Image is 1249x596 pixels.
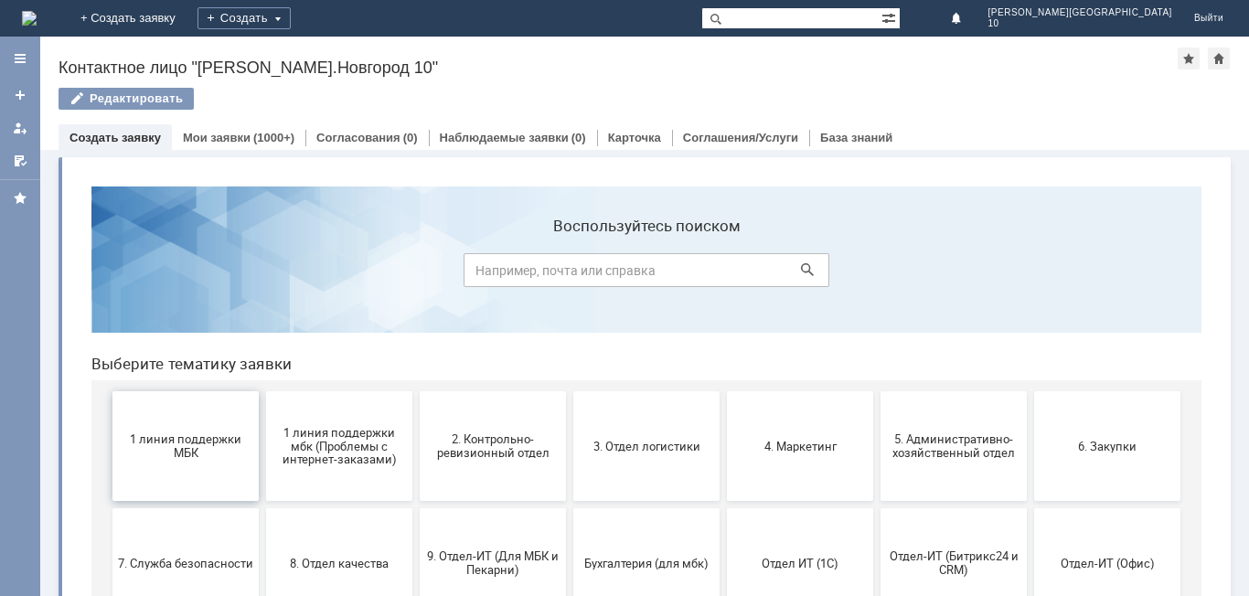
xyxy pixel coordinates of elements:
[650,219,796,329] button: 4. Маркетинг
[36,453,182,563] button: Финансовый отдел
[69,131,161,144] a: Создать заявку
[22,11,37,26] img: logo
[195,501,330,515] span: Франчайзинг
[253,131,294,144] div: (1000+)
[343,336,489,446] button: 9. Отдел-ИТ (Для МБК и Пекарни)
[809,378,945,405] span: Отдел-ИТ (Битрикс24 и CRM)
[988,7,1172,18] span: [PERSON_NAME][GEOGRAPHIC_DATA]
[343,453,489,563] button: Это соглашение не активно!
[195,253,330,294] span: 1 линия поддержки мбк (Проблемы с интернет-заказами)
[348,261,484,288] span: 2. Контрольно-ревизионный отдел
[197,7,291,29] div: Создать
[195,384,330,398] span: 8. Отдел качества
[316,131,400,144] a: Согласования
[36,336,182,446] button: 7. Служба безопасности
[189,336,336,446] button: 8. Отдел качества
[348,495,484,522] span: Это соглашение не активно!
[502,487,637,528] span: [PERSON_NAME]. Услуги ИТ для МБК (оформляет L1)
[963,267,1098,281] span: 6. Закупки
[5,146,35,176] a: Мои согласования
[5,113,35,143] a: Мои заявки
[1178,48,1200,69] div: Добавить в избранное
[608,131,661,144] a: Карточка
[820,131,892,144] a: База знаний
[41,261,176,288] span: 1 линия поддержки МБК
[502,384,637,398] span: Бухгалтерия (для мбк)
[41,384,176,398] span: 7. Служба безопасности
[496,219,643,329] button: 3. Отдел логистики
[22,11,37,26] a: Перейти на домашнюю страницу
[656,501,791,515] span: не актуален
[343,219,489,329] button: 2. Контрольно-ревизионный отдел
[804,336,950,446] button: Отдел-ИТ (Битрикс24 и CRM)
[650,336,796,446] button: Отдел ИТ (1С)
[189,219,336,329] button: 1 линия поддержки мбк (Проблемы с интернет-заказами)
[502,267,637,281] span: 3. Отдел логистики
[1208,48,1230,69] div: Сделать домашней страницей
[963,384,1098,398] span: Отдел-ИТ (Офис)
[189,453,336,563] button: Франчайзинг
[15,183,1125,201] header: Выберите тематику заявки
[804,219,950,329] button: 5. Административно-хозяйственный отдел
[957,336,1104,446] button: Отдел-ИТ (Офис)
[683,131,798,144] a: Соглашения/Услуги
[403,131,418,144] div: (0)
[387,81,753,115] input: Например, почта или справка
[36,219,182,329] button: 1 линия поддержки МБК
[988,18,1172,29] span: 10
[496,453,643,563] button: [PERSON_NAME]. Услуги ИТ для МБК (оформляет L1)
[957,219,1104,329] button: 6. Закупки
[59,59,1178,77] div: Контактное лицо "[PERSON_NAME].Новгород 10"
[881,8,900,26] span: Расширенный поиск
[571,131,586,144] div: (0)
[650,453,796,563] button: не актуален
[809,261,945,288] span: 5. Административно-хозяйственный отдел
[440,131,569,144] a: Наблюдаемые заявки
[183,131,251,144] a: Мои заявки
[656,384,791,398] span: Отдел ИТ (1С)
[496,336,643,446] button: Бухгалтерия (для мбк)
[348,378,484,405] span: 9. Отдел-ИТ (Для МБК и Пекарни)
[5,80,35,110] a: Создать заявку
[41,501,176,515] span: Финансовый отдел
[387,45,753,63] label: Воспользуйтесь поиском
[656,267,791,281] span: 4. Маркетинг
